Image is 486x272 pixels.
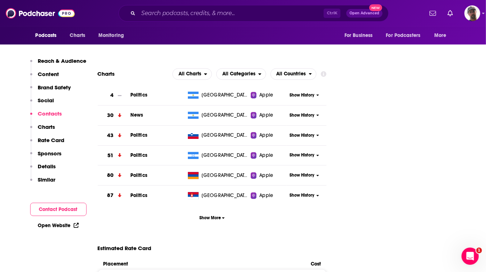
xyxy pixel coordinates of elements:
[381,29,431,42] button: open menu
[346,9,383,18] button: Open AdvancedNew
[65,29,90,42] a: Charts
[172,68,212,80] button: open menu
[350,11,379,15] span: Open Advanced
[251,152,287,159] a: Apple
[202,92,248,99] span: Nicaragua
[107,131,114,140] h3: 43
[251,112,287,119] a: Apple
[31,29,66,42] button: open menu
[386,31,421,41] span: For Podcasters
[185,152,251,159] a: [GEOGRAPHIC_DATA]
[464,5,480,21] button: Show profile menu
[290,192,314,198] span: Show History
[107,151,114,160] h3: 51
[107,111,114,119] h3: 30
[130,112,143,118] span: News
[185,172,251,179] a: [GEOGRAPHIC_DATA]
[251,92,287,99] a: Apple
[98,211,327,224] button: Show More
[287,92,321,98] button: Show History
[202,152,248,159] span: Honduras
[445,7,456,19] a: Show notifications dropdown
[38,110,62,117] p: Contacts
[98,70,115,77] h2: Charts
[98,146,130,165] a: 51
[324,9,341,18] span: Ctrl K
[93,29,133,42] button: open menu
[138,8,324,19] input: Search podcasts, credits, & more...
[216,68,266,80] h2: Categories
[130,92,147,98] a: Politics
[290,132,314,139] span: Show History
[172,68,212,80] h2: Platforms
[287,132,321,139] button: Show History
[38,123,55,130] p: Charts
[287,192,321,198] button: Show History
[38,57,87,64] p: Reach & Audience
[103,261,305,267] span: Placement
[98,241,152,255] span: Estimated Rate Card
[30,71,59,84] button: Content
[38,163,56,170] p: Details
[185,112,251,119] a: [GEOGRAPHIC_DATA]
[30,110,62,123] button: Contacts
[427,7,439,19] a: Show notifications dropdown
[202,172,248,179] span: Armenia
[30,163,56,176] button: Details
[30,123,55,137] button: Charts
[130,152,147,158] a: Politics
[38,176,56,183] p: Similar
[185,92,251,99] a: [GEOGRAPHIC_DATA]
[130,172,147,178] a: Politics
[185,132,251,139] a: [GEOGRAPHIC_DATA]
[259,132,273,139] span: Apple
[287,152,321,158] button: Show History
[369,4,382,11] span: New
[464,5,480,21] img: User Profile
[110,91,114,99] h3: 4
[119,5,389,22] div: Search podcasts, credits, & more...
[98,85,130,105] a: 4
[270,68,317,80] button: open menu
[251,192,287,199] a: Apple
[290,152,314,158] span: Show History
[199,215,225,220] span: Show More
[259,92,273,99] span: Apple
[98,186,130,205] a: 87
[185,192,251,199] a: [GEOGRAPHIC_DATA]
[202,132,248,139] span: Slovenia
[311,261,321,267] span: Cost
[287,172,321,178] button: Show History
[70,31,85,41] span: Charts
[344,31,373,41] span: For Business
[216,68,266,80] button: open menu
[30,150,62,163] button: Sponsors
[251,172,287,179] a: Apple
[130,192,147,198] a: Politics
[339,29,382,42] button: open menu
[38,97,54,104] p: Social
[30,84,71,97] button: Brand Safety
[287,112,321,118] button: Show History
[130,132,147,138] a: Politics
[30,203,87,216] button: Contact Podcast
[107,171,114,179] h3: 80
[429,29,455,42] button: open menu
[259,192,273,199] span: Apple
[202,192,248,199] span: Serbia
[290,92,314,98] span: Show History
[30,57,87,71] button: Reach & Audience
[202,112,248,119] span: Nicaragua
[38,137,65,144] p: Rate Card
[6,6,75,20] img: Podchaser - Follow, Share and Rate Podcasts
[251,132,287,139] a: Apple
[38,150,62,157] p: Sponsors
[259,112,273,119] span: Apple
[98,31,124,41] span: Monitoring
